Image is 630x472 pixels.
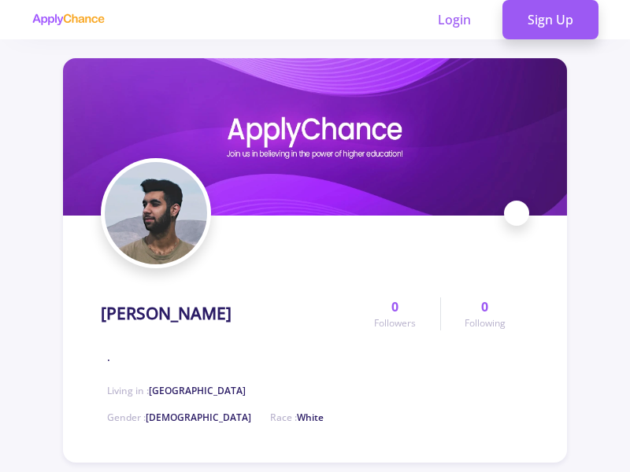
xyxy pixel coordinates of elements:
[391,297,398,316] span: 0
[149,384,246,397] span: [GEOGRAPHIC_DATA]
[297,411,324,424] span: White
[374,316,416,330] span: Followers
[270,411,324,424] span: Race :
[107,384,246,397] span: Living in :
[107,411,251,424] span: Gender :
[481,297,488,316] span: 0
[105,162,207,264] img: Ali Habibnezhadavatar
[146,411,251,424] span: [DEMOGRAPHIC_DATA]
[440,297,529,330] a: 0Following
[465,316,506,330] span: Following
[31,13,105,26] img: applychance logo text only
[63,58,567,216] img: Ali Habibnezhadcover image
[350,297,439,330] a: 0Followers
[101,304,232,323] h1: [PERSON_NAME]
[107,348,110,365] span: .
